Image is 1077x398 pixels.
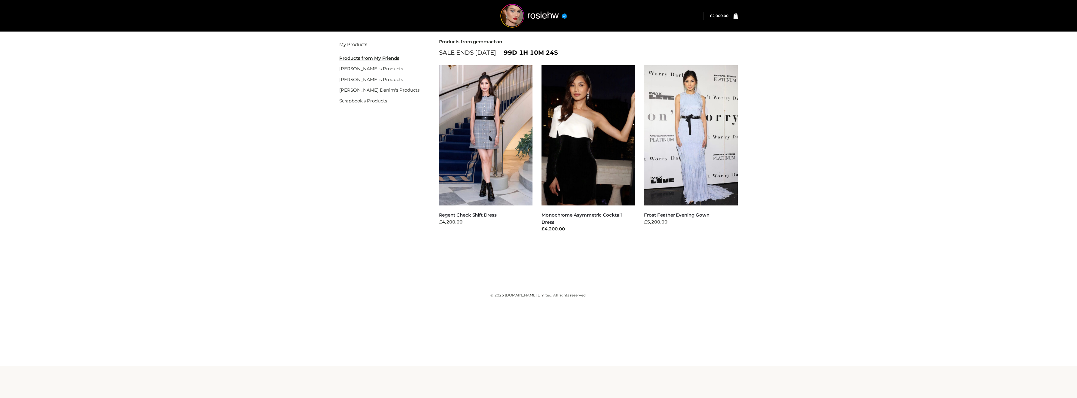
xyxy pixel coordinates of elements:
a: Regent Check Shift Dress [439,212,497,218]
a: £2,000.00 [710,14,728,18]
a: [PERSON_NAME] Denim's Products [339,87,420,93]
span: £ [710,14,712,18]
a: [PERSON_NAME]'s Products [339,77,403,82]
a: My Products [339,41,367,47]
div: £5,200.00 [644,219,738,226]
div: £4,200.00 [542,226,635,232]
a: Monochrome Asymmetric Cocktail Dress [542,212,622,225]
a: Frost Feather Evening Gown [644,212,709,218]
a: [PERSON_NAME]'s Products [339,66,403,71]
h2: Products from gemmachan [439,39,738,44]
div: © 2025 [DOMAIN_NAME] Limited. All rights reserved. [339,292,738,298]
a: Scrapbook's Products [339,98,387,104]
div: SALE ENDS [DATE] [439,47,738,58]
bdi: 2,000.00 [710,14,728,18]
u: Products from My Friends [339,55,399,61]
span: 99d 1h 10m 24s [504,47,558,58]
div: £4,200.00 [439,219,533,226]
img: rosiehw [489,4,579,28]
